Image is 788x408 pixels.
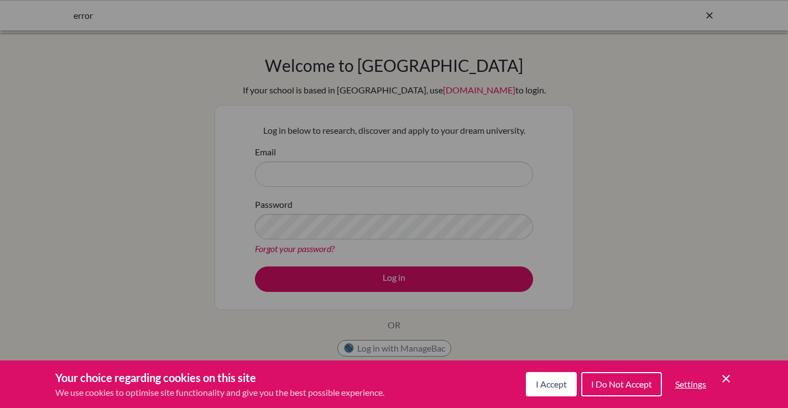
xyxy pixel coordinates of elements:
[591,379,652,389] span: I Do Not Accept
[526,372,577,396] button: I Accept
[55,369,384,386] h3: Your choice regarding cookies on this site
[581,372,662,396] button: I Do Not Accept
[675,379,706,389] span: Settings
[536,379,567,389] span: I Accept
[666,373,715,395] button: Settings
[719,372,733,385] button: Save and close
[55,386,384,399] p: We use cookies to optimise site functionality and give you the best possible experience.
